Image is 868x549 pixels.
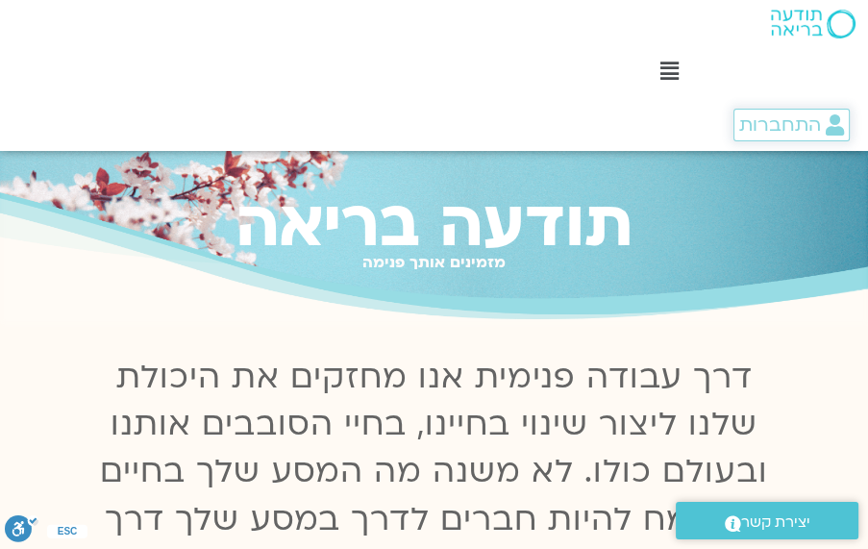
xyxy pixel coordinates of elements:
[741,510,810,536] span: יצירת קשר
[739,114,821,136] span: התחברות
[733,109,850,141] a: התחברות
[771,10,856,38] img: תודעה בריאה
[676,502,858,539] a: יצירת קשר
